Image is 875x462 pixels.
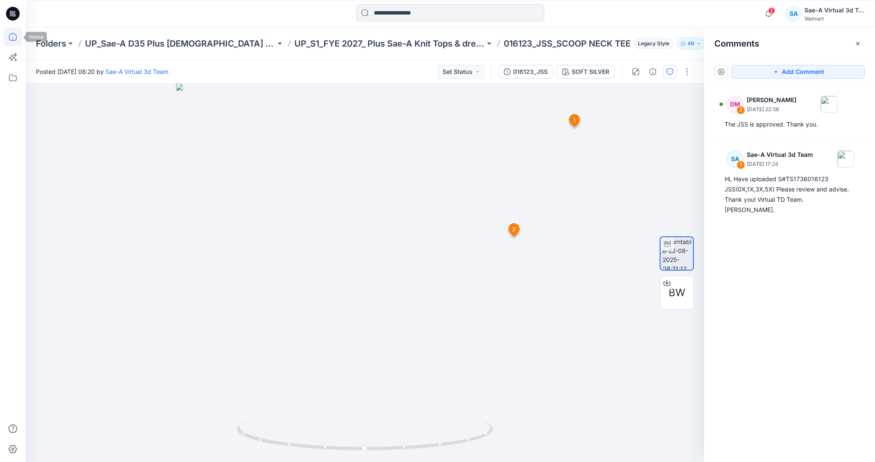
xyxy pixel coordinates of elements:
[747,160,813,168] p: [DATE] 17:24
[726,96,743,113] div: DM
[726,150,743,168] div: SA
[36,38,66,50] a: Folders
[747,95,796,105] p: [PERSON_NAME]
[634,38,673,49] span: Legacy Style
[731,65,865,79] button: Add Comment
[572,67,609,77] div: SOFT SILVER
[805,15,864,22] div: Walmart
[106,68,168,75] a: Sae-A Virtual 3d Team
[725,119,854,129] div: The JSS is approved. Thank you.
[786,6,801,21] div: SA
[646,65,660,79] button: Details
[36,67,168,76] span: Posted [DATE] 08:20 by
[747,150,813,160] p: Sae-A Virtual 3d Team
[498,65,553,79] button: 016123_JSS
[663,237,693,270] img: turntable-22-08-2025-08:21:12
[557,65,615,79] button: SOFT SILVER
[768,7,775,14] span: 2
[687,39,694,48] p: 49
[669,285,685,300] span: BW
[805,5,864,15] div: Sae-A Virtual 3d Team
[294,38,485,50] a: UP_S1_FYE 2027_ Plus Sae-A Knit Tops & dresses
[85,38,276,50] a: UP_Sae-A D35 Plus [DEMOGRAPHIC_DATA] Top
[747,105,796,114] p: [DATE] 22:58
[737,106,745,115] div: 2
[737,161,745,169] div: 1
[513,67,548,77] div: 016123_JSS
[631,38,673,50] button: Legacy Style
[677,38,705,50] button: 49
[504,38,631,50] p: 016123_JSS_SCOOP NECK TEE
[714,38,759,49] h2: Comments
[725,174,854,215] div: Hi, Have uploaded S#TS1736016123 JSS(0X,1X,3X,5X) Please review and advise. Thank you! Virtual TD...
